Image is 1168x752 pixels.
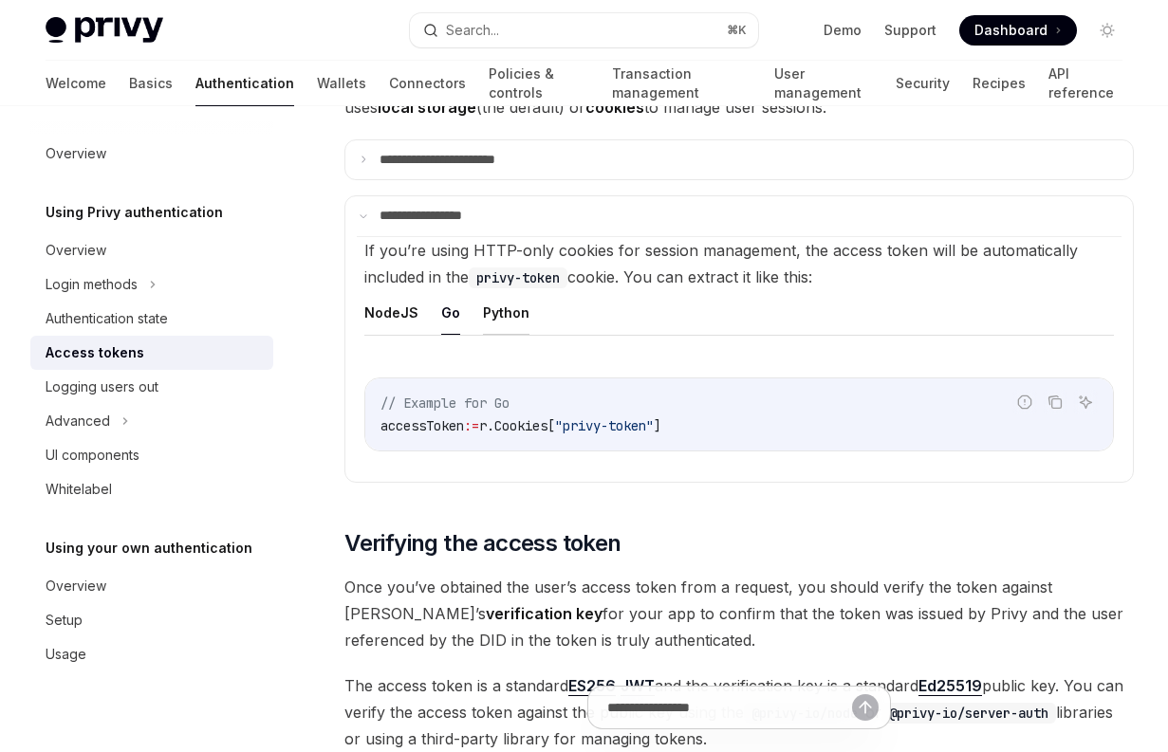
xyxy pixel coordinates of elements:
[486,604,603,623] strong: verification key
[46,341,144,364] div: Access tokens
[612,61,751,106] a: Transaction management
[494,417,547,434] span: Cookies
[344,574,1134,653] span: Once you’ve obtained the user’s access token from a request, you should verify the token against ...
[378,98,476,117] strong: local storage
[1048,61,1122,106] a: API reference
[464,417,479,434] span: :=
[30,569,273,603] a: Overview
[46,478,112,501] div: Whitelabel
[30,370,273,404] a: Logging users out
[380,394,510,412] span: // Example for Go
[30,637,273,671] a: Usage
[30,336,273,370] a: Access tokens
[364,290,418,335] button: NodeJS
[469,267,567,288] code: privy-token
[547,417,555,434] span: [
[1073,390,1098,414] button: Ask AI
[46,410,110,432] div: Advanced
[46,376,158,398] div: Logging users out
[446,19,499,42] div: Search...
[896,61,950,106] a: Security
[727,23,747,38] span: ⌘ K
[410,13,759,47] button: Search...⌘K
[621,676,655,696] a: JWT
[30,603,273,637] a: Setup
[824,21,862,40] a: Demo
[129,61,173,106] a: Basics
[1043,390,1067,414] button: Copy the contents from the code block
[46,537,252,559] h5: Using your own authentication
[774,61,873,106] a: User management
[585,98,644,117] strong: cookies
[489,61,589,106] a: Policies & controls
[30,233,273,267] a: Overview
[884,21,936,40] a: Support
[974,21,1047,40] span: Dashboard
[46,643,86,666] div: Usage
[46,142,106,165] div: Overview
[46,201,223,224] h5: Using Privy authentication
[1092,15,1122,46] button: Toggle dark mode
[364,241,1078,286] span: If you’re using HTTP-only cookies for session management, the access token will be automatically ...
[479,417,487,434] span: r
[441,290,460,335] button: Go
[30,137,273,171] a: Overview
[46,575,106,597] div: Overview
[46,61,106,106] a: Welcome
[852,694,879,721] button: Send message
[959,15,1077,46] a: Dashboard
[46,444,139,467] div: UI components
[918,676,982,696] a: Ed25519
[1012,390,1037,414] button: Report incorrect code
[46,307,168,330] div: Authentication state
[389,61,466,106] a: Connectors
[380,417,464,434] span: accessToken
[46,273,138,296] div: Login methods
[973,61,1026,106] a: Recipes
[487,417,494,434] span: .
[317,61,366,106] a: Wallets
[30,302,273,336] a: Authentication state
[30,438,273,472] a: UI components
[195,61,294,106] a: Authentication
[344,528,621,559] span: Verifying the access token
[483,290,529,335] button: Python
[654,417,661,434] span: ]
[30,472,273,506] a: Whitelabel
[46,239,106,262] div: Overview
[555,417,654,434] span: "privy-token"
[344,672,1134,752] span: The access token is a standard and the verification key is a standard public key. You can verify ...
[46,17,163,44] img: light logo
[46,609,83,632] div: Setup
[568,676,616,696] a: ES256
